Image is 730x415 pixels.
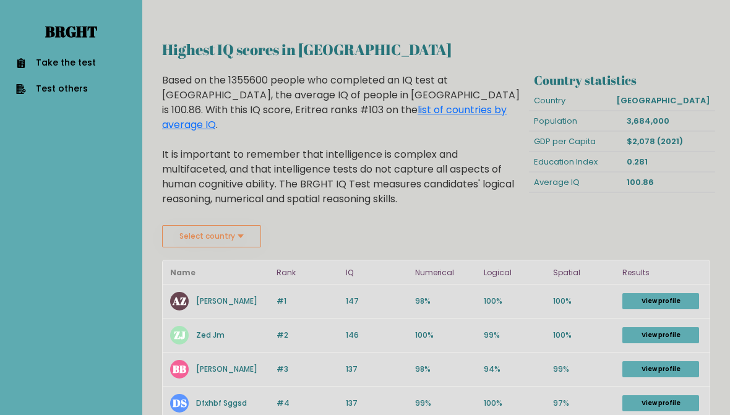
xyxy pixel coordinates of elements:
[415,265,477,280] p: Numerical
[529,111,622,131] div: Population
[16,82,96,95] a: Test others
[346,265,408,280] p: IQ
[622,395,699,411] a: View profile
[415,398,477,409] p: 99%
[484,265,546,280] p: Logical
[484,364,546,375] p: 94%
[534,73,710,88] h3: Country statistics
[173,396,187,410] text: DS
[170,267,195,278] b: Name
[162,38,710,61] h2: Highest IQ scores in [GEOGRAPHIC_DATA]
[172,294,186,308] text: AZ
[277,364,338,375] p: #3
[622,361,699,377] a: View profile
[622,132,715,152] div: $2,078 (2021)
[484,398,546,409] p: 100%
[346,296,408,307] p: 147
[553,398,615,409] p: 97%
[484,296,546,307] p: 100%
[529,132,622,152] div: GDP per Capita
[622,265,702,280] p: Results
[553,265,615,280] p: Spatial
[277,265,338,280] p: Rank
[622,293,699,309] a: View profile
[346,398,408,409] p: 137
[346,364,408,375] p: 137
[553,364,615,375] p: 99%
[16,56,96,69] a: Take the test
[553,296,615,307] p: 100%
[415,364,477,375] p: 98%
[484,330,546,341] p: 99%
[174,328,186,342] text: ZJ
[529,152,622,172] div: Education Index
[612,91,715,111] div: [GEOGRAPHIC_DATA]
[622,327,699,343] a: View profile
[529,173,622,192] div: Average IQ
[529,91,611,111] div: Country
[162,73,525,225] div: Based on the 1355600 people who completed an IQ test at [GEOGRAPHIC_DATA], the average IQ of peop...
[196,364,257,374] a: [PERSON_NAME]
[162,225,261,247] button: Select country
[277,398,338,409] p: #4
[622,111,715,131] div: 3,684,000
[196,398,247,408] a: Dfxhbf Sggsd
[196,330,225,340] a: Zed Jm
[415,296,477,307] p: 98%
[622,173,715,192] div: 100.86
[173,362,186,376] text: BB
[346,330,408,341] p: 146
[277,296,338,307] p: #1
[277,330,338,341] p: #2
[415,330,477,341] p: 100%
[553,330,615,341] p: 100%
[196,296,257,306] a: [PERSON_NAME]
[162,103,507,132] a: list of countries by average IQ
[45,22,97,41] a: Brght
[622,152,715,172] div: 0.281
